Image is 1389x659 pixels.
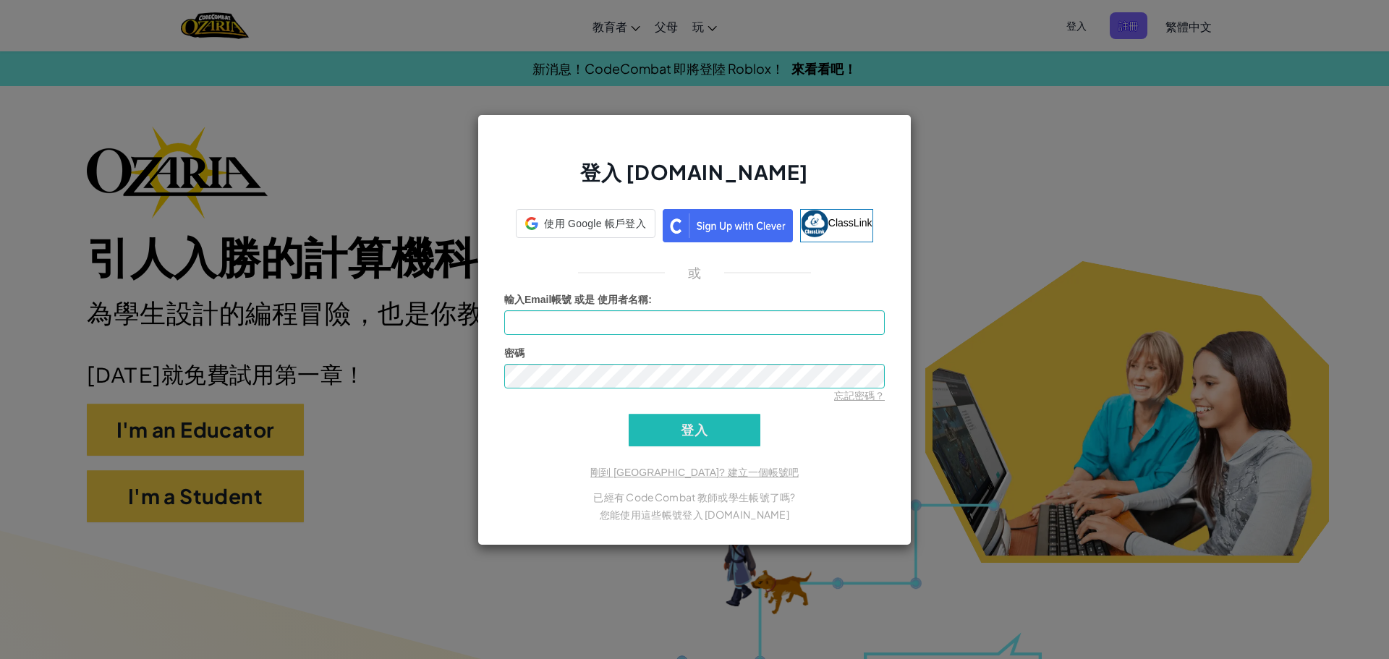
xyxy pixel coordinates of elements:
[516,209,655,238] div: 使用 Google 帳戶登入
[688,264,701,281] p: 或
[834,390,885,401] a: 忘記密碼？
[629,414,760,446] input: 登入
[544,216,645,231] span: 使用 Google 帳戶登入
[590,467,798,478] a: 剛到 [GEOGRAPHIC_DATA]? 建立一個帳號吧
[828,216,872,228] span: ClassLink
[504,294,648,305] span: 輸入Email帳號 或是 使用者名稱
[801,210,828,237] img: classlink-logo-small.png
[516,209,655,242] a: 使用 Google 帳戶登入
[504,347,524,359] span: 密碼
[504,506,885,523] p: 您能使用這些帳號登入 [DOMAIN_NAME]
[663,209,793,242] img: clever_sso_button@2x.png
[504,158,885,200] h2: 登入 [DOMAIN_NAME]
[504,292,652,307] label: :
[504,488,885,506] p: 已經有 CodeCombat 教師或學生帳號了嗎?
